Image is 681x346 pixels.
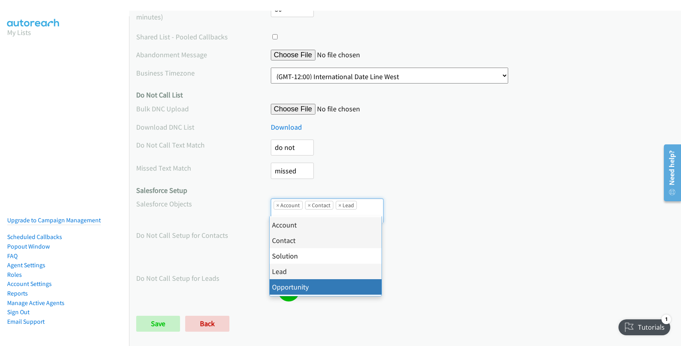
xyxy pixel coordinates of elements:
[136,122,271,132] label: Download DNC List
[7,243,50,250] a: Popout Window
[136,103,271,114] label: Bulk DNC Upload
[136,230,271,241] label: Do Not Call Setup for Contacts
[270,217,382,233] li: Account
[614,311,675,340] iframe: Checklist
[136,31,674,42] div: Whether callbacks should be returned to the pool or remain tied to the agent that requested the c...
[136,140,271,150] label: Do Not Call Text Match
[136,31,271,42] label: Shared List - Pooled Callbacks
[136,186,674,195] h4: Salesforce Setup
[136,91,674,100] h4: Do Not Call List
[7,308,29,316] a: Sign Out
[136,49,271,60] label: Abandonment Message
[136,1,271,22] label: Shared List - List Deletion Period (in minutes)
[270,279,382,295] li: Opportunity
[185,316,229,332] a: Back
[7,216,101,224] a: Upgrade to Campaign Management
[271,122,302,132] a: Download
[7,261,45,269] a: Agent Settings
[270,233,382,248] li: Contact
[136,68,271,78] label: Business Timezone
[136,316,180,332] input: Save
[7,28,31,37] a: My Lists
[276,201,279,209] span: ×
[136,273,271,284] label: Do Not Call Setup for Leads
[7,290,28,297] a: Reports
[305,201,333,210] li: Contact
[270,295,382,310] li: User
[274,201,303,210] li: Account
[336,201,357,210] li: Lead
[136,163,271,173] label: Missed Text Match
[339,201,341,209] span: ×
[7,233,62,241] a: Scheduled Callbacks
[658,141,681,204] iframe: Resource Center
[7,252,18,260] a: FAQ
[7,271,22,278] a: Roles
[136,198,271,209] label: Salesforce Objects
[308,201,311,209] span: ×
[136,140,674,163] div: Disposition text to match to add to your dnc list
[7,280,52,288] a: Account Settings
[270,248,382,264] li: Solution
[270,264,382,279] li: Lead
[7,299,65,307] a: Manage Active Agents
[7,318,45,325] a: Email Support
